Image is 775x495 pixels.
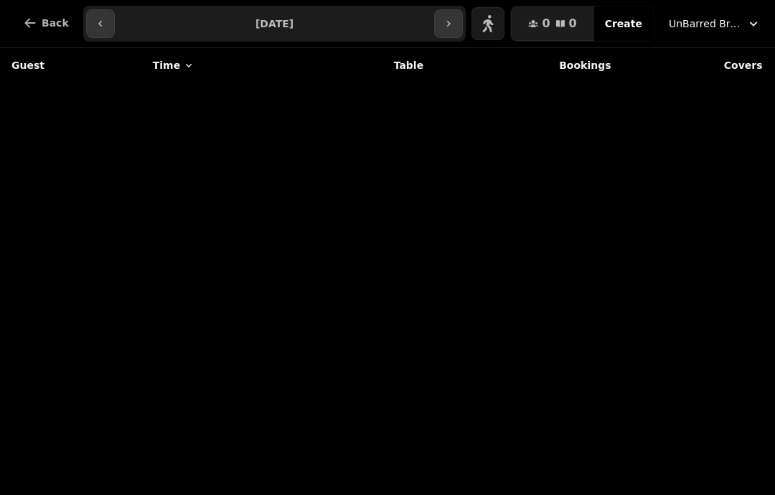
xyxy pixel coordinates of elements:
th: Table [304,48,432,82]
span: Create [605,19,642,29]
button: Time [153,58,194,72]
button: Create [593,6,654,41]
span: UnBarred Brewery [669,16,741,31]
span: Time [153,58,180,72]
span: 0 [542,18,550,29]
span: 0 [569,18,577,29]
span: Back [42,18,69,28]
th: Covers [620,48,771,82]
th: Bookings [432,48,619,82]
button: Back [11,6,80,40]
button: 00 [511,6,593,41]
button: UnBarred Brewery [660,11,769,37]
